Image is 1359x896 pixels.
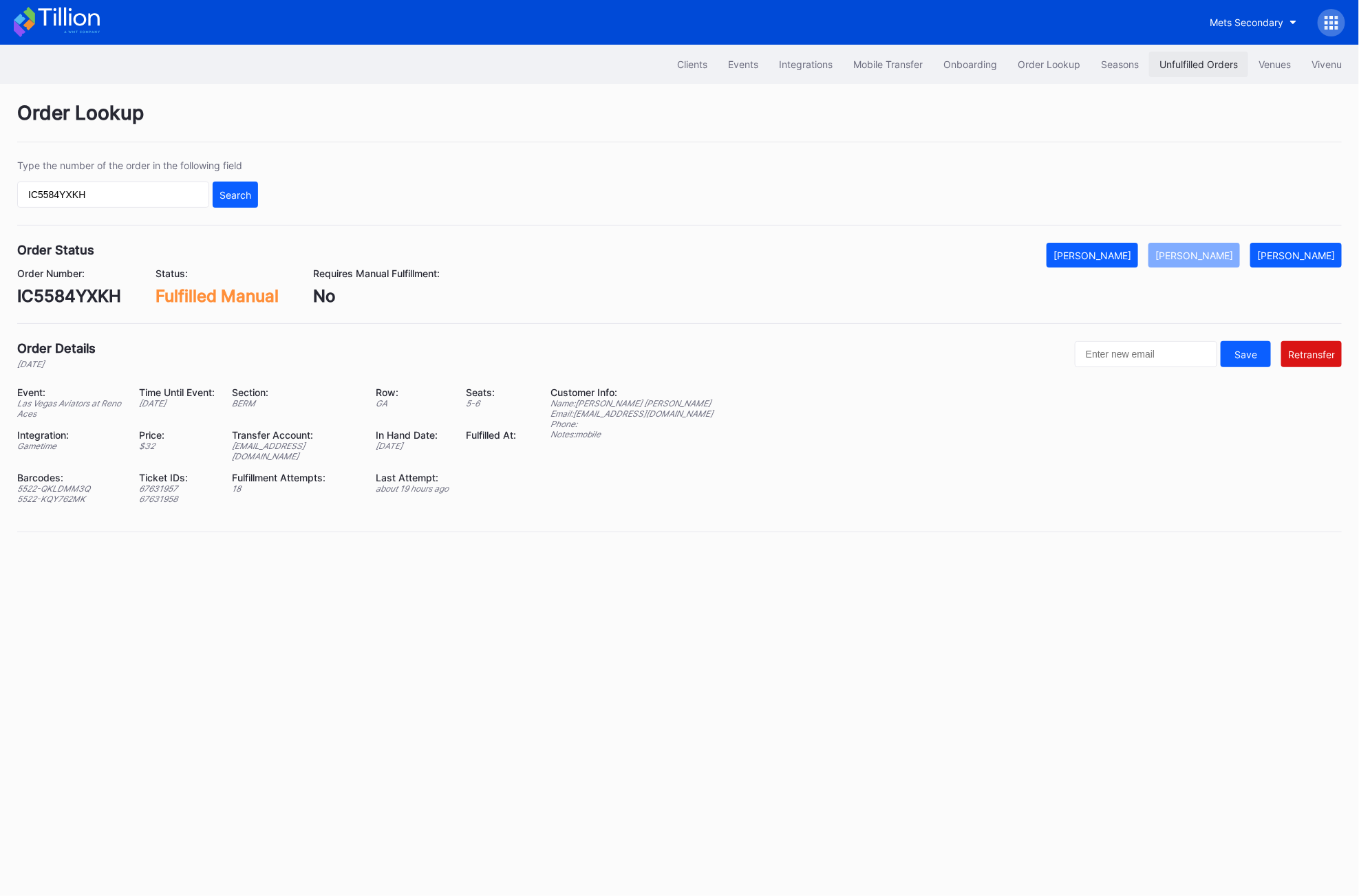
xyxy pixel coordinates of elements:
div: Section: [233,386,359,398]
div: Fulfilled Manual [156,286,279,306]
div: Mobile Transfer [853,58,923,70]
div: Search [220,189,251,201]
div: Requires Manual Fulfillment: [313,267,440,279]
input: Enter new email [1075,341,1217,367]
div: Price: [140,429,215,441]
div: 18 [233,483,359,494]
button: Clients [667,52,718,77]
div: 5522-QKLDMM3Q [17,483,122,494]
button: Mets Secondary [1199,10,1307,35]
button: Retransfer [1281,341,1342,367]
div: [PERSON_NAME] [1155,250,1233,261]
div: [PERSON_NAME] [1053,250,1131,261]
div: In Hand Date: [376,429,449,441]
div: Order Details [17,341,96,356]
div: $ 32 [140,441,215,451]
div: Mets Secondary [1210,17,1283,28]
div: Type the number of the order in the following field [17,160,258,171]
div: No [313,286,440,306]
button: Events [718,52,769,77]
div: [PERSON_NAME] [1257,250,1335,261]
div: Fulfilled At: [466,429,516,441]
button: Vivenu [1301,52,1352,77]
button: Mobile Transfer [843,52,933,77]
button: Venues [1248,52,1301,77]
button: Save [1221,341,1271,367]
div: Ticket IDs: [140,472,215,483]
div: Status: [156,267,279,279]
div: Integration: [17,429,122,441]
div: Order Number: [17,267,121,279]
div: Seats: [466,386,516,398]
div: Unfulfilled Orders [1159,58,1238,70]
div: Order Lookup [1018,58,1080,70]
button: [PERSON_NAME] [1250,243,1342,267]
div: Last Attempt: [376,472,449,483]
div: Email: [EMAIL_ADDRESS][DOMAIN_NAME] [550,408,713,419]
button: Seasons [1091,52,1149,77]
div: [EMAIL_ADDRESS][DOMAIN_NAME] [233,441,359,461]
div: BERM [233,398,359,408]
div: Retransfer [1288,349,1335,360]
div: Order Status [17,243,94,257]
div: IC5584YXKH [17,286,121,306]
button: [PERSON_NAME] [1047,243,1138,267]
div: Notes: mobile [550,429,713,439]
div: [DATE] [140,398,215,408]
div: Barcodes: [17,472,122,483]
div: 5 - 6 [466,398,516,408]
div: [DATE] [376,441,449,451]
div: about 19 hours ago [376,483,449,494]
div: Time Until Event: [140,386,215,398]
div: Fulfillment Attempts: [233,472,359,483]
div: GA [376,398,449,408]
div: Phone: [550,419,713,429]
button: Unfulfilled Orders [1149,52,1248,77]
div: Save [1234,349,1257,360]
div: Transfer Account: [233,429,359,441]
div: Integrations [779,58,833,70]
div: Row: [376,386,449,398]
button: Onboarding [933,52,1007,77]
div: [DATE] [17,359,96,369]
input: GT59662 [17,182,209,208]
div: 67631957 [140,483,215,494]
div: Onboarding [943,58,997,70]
div: Seasons [1101,58,1139,70]
div: Name: [PERSON_NAME] [PERSON_NAME] [550,398,713,408]
div: Events [728,58,758,70]
div: Order Lookup [17,101,1342,142]
div: Vivenu [1312,58,1342,70]
div: Venues [1259,58,1291,70]
div: Gametime [17,441,122,451]
button: [PERSON_NAME] [1148,243,1240,267]
button: Order Lookup [1007,52,1091,77]
div: 5522-KQY762MK [17,494,122,504]
div: 67631958 [140,494,215,504]
button: Integrations [769,52,843,77]
div: Event: [17,386,122,398]
div: Clients [677,58,707,70]
div: Las Vegas Aviators at Reno Aces [17,398,122,419]
button: Search [213,182,258,208]
div: Customer Info: [550,386,713,398]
